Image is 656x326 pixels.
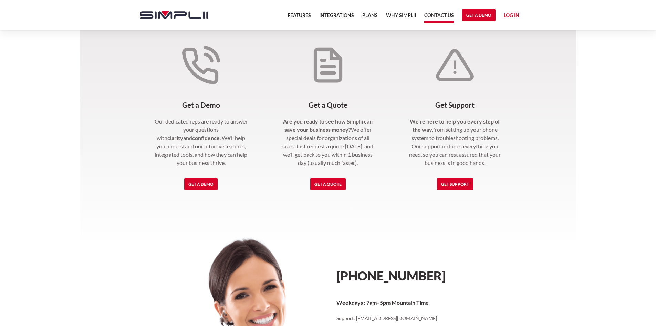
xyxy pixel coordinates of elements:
a: Get a Demo [184,178,218,190]
p: We offer special deals for organizations of all sizes. Just request a quote [DATE], and we'll get... [280,117,376,167]
a: Get Support [437,178,473,190]
h4: Get Support [407,101,503,109]
strong: Are you ready to see how Simplii can save your business money? [283,118,373,133]
a: Features [288,11,311,23]
a: [PHONE_NUMBER] [336,268,446,283]
h4: Get a Demo [154,101,249,109]
a: Contact US [424,11,454,23]
strong: Weekdays : 7am–5pm Mountain Time [336,299,429,306]
a: Get a Quote [310,178,346,190]
strong: confidence [192,135,220,141]
a: Log in [504,11,519,21]
h4: Get a Quote [280,101,376,109]
p: from setting up your phone system to troubleshooting problems. Our support includes everything yo... [407,117,503,167]
a: Get a Demo [462,9,496,21]
img: Simplii [140,11,208,19]
p: Our dedicated reps are ready to answer your questions with and . We'll help you understand our in... [154,117,249,167]
strong: clarity [167,135,183,141]
a: Plans [362,11,378,23]
strong: We're here to help you every step of the way, [410,118,500,133]
a: Integrations [319,11,354,23]
a: Why Simplii [386,11,416,23]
